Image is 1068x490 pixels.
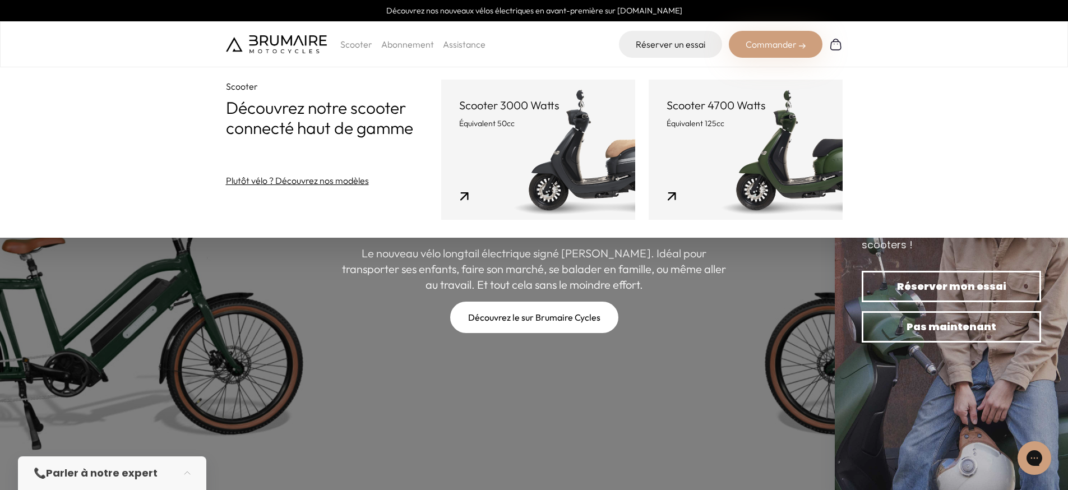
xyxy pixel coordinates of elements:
p: Le nouveau vélo longtail électrique signé [PERSON_NAME]. Idéal pour transporter ses enfants, fair... [338,246,731,293]
p: Découvrez notre scooter connecté haut de gamme [226,98,441,138]
p: Équivalent 125cc [667,118,825,129]
p: Scooter [340,38,372,51]
img: Panier [829,38,843,51]
div: Commander [729,31,822,58]
a: Réserver un essai [619,31,722,58]
p: Équivalent 50cc [459,118,617,129]
a: Plutôt vélo ? Découvrez nos modèles [226,174,369,187]
a: Abonnement [381,39,434,50]
a: Scooter 4700 Watts Équivalent 125cc [649,80,843,220]
p: Scooter 4700 Watts [667,98,825,113]
p: Scooter 3000 Watts [459,98,617,113]
a: Découvrez le sur Brumaire Cycles [450,302,618,333]
p: Scooter [226,80,441,93]
a: Assistance [443,39,486,50]
a: Scooter 3000 Watts Équivalent 50cc [441,80,635,220]
img: Brumaire Motocycles [226,35,327,53]
img: right-arrow-2.png [799,43,806,49]
iframe: Gorgias live chat messenger [1012,437,1057,479]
